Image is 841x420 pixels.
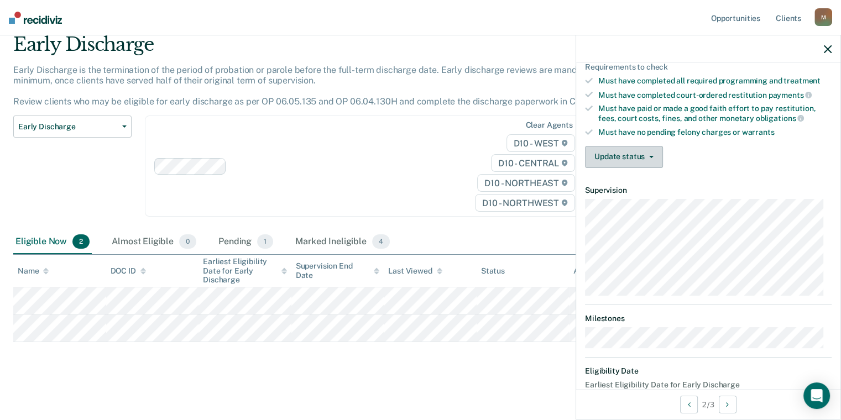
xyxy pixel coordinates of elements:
[477,174,574,192] span: D10 - NORTHEAST
[506,134,575,152] span: D10 - WEST
[109,230,199,254] div: Almost Eligible
[573,266,625,276] div: Assigned to
[257,234,273,249] span: 1
[598,128,832,137] div: Must have no pending felony charges or
[783,76,821,85] span: treatment
[598,76,832,86] div: Must have completed all required programming and
[13,65,608,107] p: Early Discharge is the termination of the period of probation or parole before the full-term disc...
[475,194,574,212] span: D10 - NORTHWEST
[18,266,49,276] div: Name
[203,257,287,285] div: Earliest Eligibility Date for Early Discharge
[585,186,832,195] dt: Supervision
[585,380,832,390] dt: Earliest Eligibility Date for Early Discharge
[296,261,380,280] div: Supervision End Date
[585,314,832,323] dt: Milestones
[388,266,442,276] div: Last Viewed
[18,122,118,132] span: Early Discharge
[525,120,572,130] div: Clear agents
[814,8,832,26] div: M
[491,154,575,172] span: D10 - CENTRAL
[585,62,832,72] div: Requirements to check
[179,234,196,249] span: 0
[72,234,90,249] span: 2
[585,146,663,168] button: Update status
[372,234,390,249] span: 4
[803,382,830,409] div: Open Intercom Messenger
[481,266,505,276] div: Status
[576,390,840,419] div: 2 / 3
[111,266,146,276] div: DOC ID
[598,104,832,123] div: Must have paid or made a good faith effort to pay restitution, fees, court costs, fines, and othe...
[769,91,812,99] span: payments
[719,396,736,413] button: Next Opportunity
[293,230,392,254] div: Marked Ineligible
[585,366,832,376] dt: Eligibility Date
[13,33,644,65] div: Early Discharge
[9,12,62,24] img: Recidiviz
[756,114,804,123] span: obligations
[13,230,92,254] div: Eligible Now
[680,396,698,413] button: Previous Opportunity
[598,90,832,100] div: Must have completed court-ordered restitution
[216,230,275,254] div: Pending
[742,128,775,136] span: warrants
